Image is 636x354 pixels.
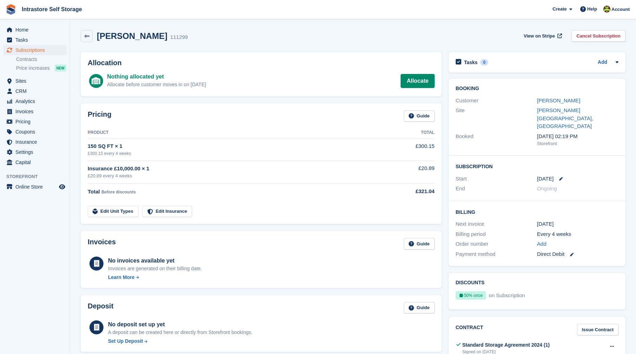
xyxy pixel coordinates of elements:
div: Billing period [456,230,537,238]
div: No deposit set up yet [108,320,253,329]
div: Payment method [456,250,537,258]
div: Start [456,175,537,183]
div: End [456,185,537,193]
span: CRM [15,86,58,96]
span: Account [611,6,630,13]
div: Standard Storage Agreement 2024 (1) [462,341,550,349]
a: menu [4,127,66,137]
div: Direct Debit [537,250,618,258]
span: Invoices [15,107,58,116]
div: Site [456,107,537,130]
h2: Subscription [456,163,618,170]
a: Guide [404,238,435,250]
div: Storefront [537,140,618,147]
div: [DATE] 02:19 PM [537,132,618,141]
div: NEW [55,64,66,72]
span: Pricing [15,117,58,127]
a: Price increases NEW [16,64,66,72]
div: [DATE] [537,220,618,228]
div: Nothing allocated yet [107,73,206,81]
div: 111299 [170,33,188,41]
span: Home [15,25,58,35]
a: menu [4,137,66,147]
th: Product [88,127,381,138]
a: Add [598,59,607,67]
a: Issue Contract [577,324,618,335]
a: menu [4,117,66,127]
a: Guide [404,302,435,314]
span: Storefront [6,173,70,180]
a: menu [4,147,66,157]
span: Ongoing [537,185,557,191]
div: £300.15 every 4 weeks [88,150,381,157]
h2: Invoices [88,238,116,250]
div: Learn More [108,274,134,281]
div: Customer [456,97,537,105]
span: Coupons [15,127,58,137]
a: Intrastore Self Storage [19,4,85,15]
span: View on Stripe [524,33,555,40]
div: Every 4 weeks [537,230,618,238]
div: £321.04 [381,188,435,196]
h2: [PERSON_NAME] [97,31,167,41]
h2: Allocation [88,59,435,67]
h2: Pricing [88,110,112,122]
span: Insurance [15,137,58,147]
a: View on Stripe [521,30,563,42]
span: Total [88,189,100,195]
div: Invoices are generated on their billing date. [108,265,202,272]
span: Price increases [16,65,50,72]
td: £300.15 [381,138,435,161]
h2: Tasks [464,59,478,66]
p: A deposit can be created here or directly from Storefront bookings. [108,329,253,336]
a: menu [4,86,66,96]
a: menu [4,45,66,55]
a: Add [537,240,547,248]
th: Total [381,127,435,138]
a: Edit Unit Types [88,206,138,217]
span: Analytics [15,96,58,106]
a: [PERSON_NAME][GEOGRAPHIC_DATA], [GEOGRAPHIC_DATA] [537,107,593,129]
a: menu [4,35,66,45]
span: Before discounts [101,190,136,195]
a: menu [4,157,66,167]
a: menu [4,107,66,116]
a: menu [4,76,66,86]
h2: Deposit [88,302,113,314]
div: Insurance £10,000.00 × 1 [88,165,381,173]
h2: Booking [456,86,618,91]
a: Contracts [16,56,66,63]
span: Sites [15,76,58,86]
span: Subscriptions [15,45,58,55]
div: No invoices available yet [108,257,202,265]
div: Order number [456,240,537,248]
a: menu [4,25,66,35]
h2: Discounts [456,280,618,286]
a: Guide [404,110,435,122]
img: stora-icon-8386f47178a22dfd0bd8f6a31ec36ba5ce8667c1dd55bd0f319d3a0aa187defe.svg [6,4,16,15]
div: £20.89 every 4 weeks [88,172,381,179]
span: Capital [15,157,58,167]
a: Set Up Deposit [108,338,253,345]
time: 2025-10-20 00:00:00 UTC [537,175,554,183]
span: on Subscription [487,292,525,298]
div: Booked [456,132,537,147]
a: Allocate [401,74,434,88]
span: Tasks [15,35,58,45]
span: Online Store [15,182,58,192]
a: Cancel Subscription [571,30,625,42]
div: 50% once [456,291,486,300]
img: Emily Clark [603,6,610,13]
a: Edit Insurance [142,206,192,217]
td: £20.89 [381,161,435,183]
a: [PERSON_NAME] [537,97,580,103]
span: Settings [15,147,58,157]
a: menu [4,182,66,192]
h2: Contract [456,324,483,335]
span: Create [553,6,567,13]
div: Set Up Deposit [108,338,143,345]
span: Help [587,6,597,13]
a: Learn More [108,274,202,281]
div: Allocate before customer moves in on [DATE] [107,81,206,88]
div: 0 [480,59,488,66]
